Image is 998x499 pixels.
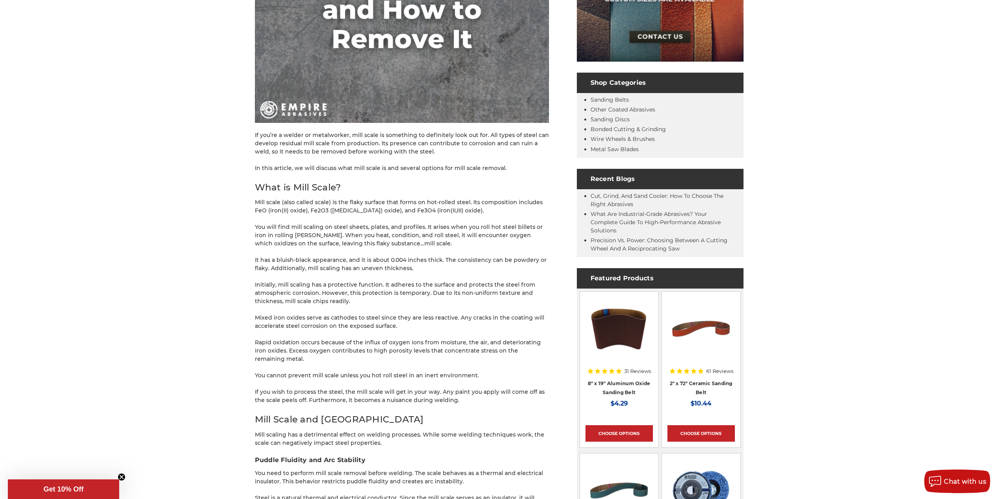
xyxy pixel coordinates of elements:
[611,400,628,407] span: $4.29
[624,369,651,374] span: 31 Reviews
[8,479,119,499] div: Get 10% OffClose teaser
[585,297,653,365] a: aluminum oxide 8x19 sanding belt
[591,135,655,143] a: Wire Wheels & Brushes
[691,400,711,407] span: $10.44
[591,126,666,133] a: Bonded Cutting & Grinding
[255,413,549,426] h2: Mill Scale and [GEOGRAPHIC_DATA]
[255,223,549,248] p: You will find mill scaling on steel sheets, plates, and profiles. It arises when you roll hot ste...
[255,131,549,156] p: If you’re a welder or metalworker, mill scale is something to definitely look out for. All types ...
[255,198,549,215] p: Mill scale (also called scale) is the flaky surface that forms on hot-rolled steel. Its compositi...
[591,96,629,103] a: Sanding Belts
[255,431,549,447] p: Mill scaling has a detrimental effect on welding processes. While some welding techniques work, t...
[944,478,986,485] span: Chat with us
[591,106,655,113] a: Other Coated Abrasives
[577,73,744,93] h4: Shop Categories
[255,388,549,404] p: If you wish to process the steel, the mill scale will get in your way. Any paint you apply will c...
[255,256,549,272] p: It has a bluish-black appearance, and it is about 0.004 inches thick. The consistency can be powd...
[255,338,549,363] p: Rapid oxidation occurs because of the influx of oxygen ions from moisture, the air, and deteriora...
[577,169,744,189] h4: Recent Blogs
[255,469,549,486] p: You need to perform mill scale removal before welding. The scale behaves as a thermal and electri...
[591,192,724,208] a: Cut, Grind, and Sand Cooler: How to Choose the Right Abrasives
[924,470,990,493] button: Chat with us
[577,268,744,289] h4: Featured Products
[44,485,84,493] span: Get 10% Off
[255,314,549,330] p: Mixed iron oxides serve as cathodes to steel since they are less reactive. Any cracks in the coat...
[591,210,721,234] a: What Are Industrial-Grade Abrasives? Your Complete Guide to High-Performance Abrasive Solutions
[670,297,733,360] img: 2" x 72" Ceramic Pipe Sanding Belt
[667,297,735,365] a: 2" x 72" Ceramic Pipe Sanding Belt
[591,116,630,123] a: Sanding Discs
[706,369,733,374] span: 61 Reviews
[591,146,639,153] a: Metal Saw Blades
[588,297,651,360] img: aluminum oxide 8x19 sanding belt
[591,237,727,252] a: Precision vs. Power: Choosing Between a Cutting Wheel and a Reciprocating Saw
[588,380,651,395] a: 8" x 19" Aluminum Oxide Sanding Belt
[255,455,549,465] h3: Puddle Fluidity and Arc Stability
[255,164,549,172] p: In this article, we will discuss what mill scale is and several options for mill scale removal.
[670,380,733,395] a: 2" x 72" Ceramic Sanding Belt
[255,281,549,305] p: Initially, mill scaling has a protective function. It adheres to the surface and protects the ste...
[118,473,125,481] button: Close teaser
[667,425,735,442] a: Choose Options
[585,425,653,442] a: Choose Options
[255,371,549,380] p: You cannot prevent mill scale unless you hot roll steel in an inert environment.
[255,181,549,194] h2: What is Mill Scale?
